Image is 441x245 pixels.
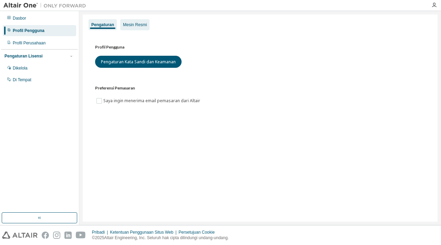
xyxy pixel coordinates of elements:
[2,232,38,239] img: altair_logo.svg
[95,85,135,90] font: Preferensi Pemasaran
[64,232,72,239] img: linkedin.svg
[92,235,95,240] font: ©
[123,22,147,27] font: Mesin Resmi
[42,232,49,239] img: facebook.svg
[4,54,43,58] font: Pengaturan Lisensi
[110,230,173,235] font: Ketentuan Penggunaan Situs Web
[95,56,182,68] button: Pengaturan Kata Sandi dan Keamanan
[76,232,86,239] img: youtube.svg
[101,59,176,65] font: Pengaturan Kata Sandi dan Keamanan
[13,28,44,33] font: Profil Pengguna
[13,66,28,71] font: Dikelola
[104,235,229,240] font: Altair Engineering, Inc. Seluruh hak cipta dilindungi undang-undang.
[13,77,31,82] font: Di Tempat
[13,41,45,45] font: Profil Perusahaan
[3,2,90,9] img: Altair Satu
[53,232,60,239] img: instagram.svg
[13,16,26,21] font: Dasbor
[103,98,200,104] font: Saya ingin menerima email pemasaran dari Altair
[91,22,114,27] font: Pengaturan
[95,44,124,50] font: Profil Pengguna
[92,230,105,235] font: Pribadi
[95,235,104,240] font: 2025
[178,230,215,235] font: Persetujuan Cookie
